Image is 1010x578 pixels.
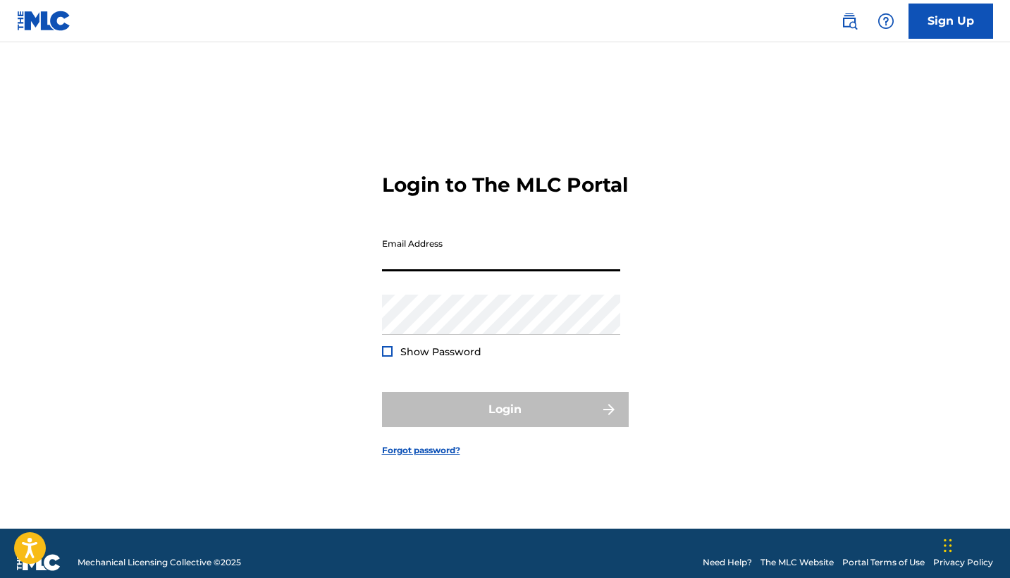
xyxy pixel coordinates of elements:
span: Mechanical Licensing Collective © 2025 [78,556,241,569]
a: Privacy Policy [933,556,993,569]
a: The MLC Website [760,556,834,569]
a: Need Help? [703,556,752,569]
span: Show Password [400,345,481,358]
h3: Login to The MLC Portal [382,173,628,197]
iframe: Chat Widget [940,510,1010,578]
a: Sign Up [909,4,993,39]
a: Forgot password? [382,444,460,457]
img: help [877,13,894,30]
img: search [841,13,858,30]
a: Portal Terms of Use [842,556,925,569]
a: Public Search [835,7,863,35]
img: logo [17,554,61,571]
img: MLC Logo [17,11,71,31]
div: Drag [944,524,952,567]
div: Help [872,7,900,35]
